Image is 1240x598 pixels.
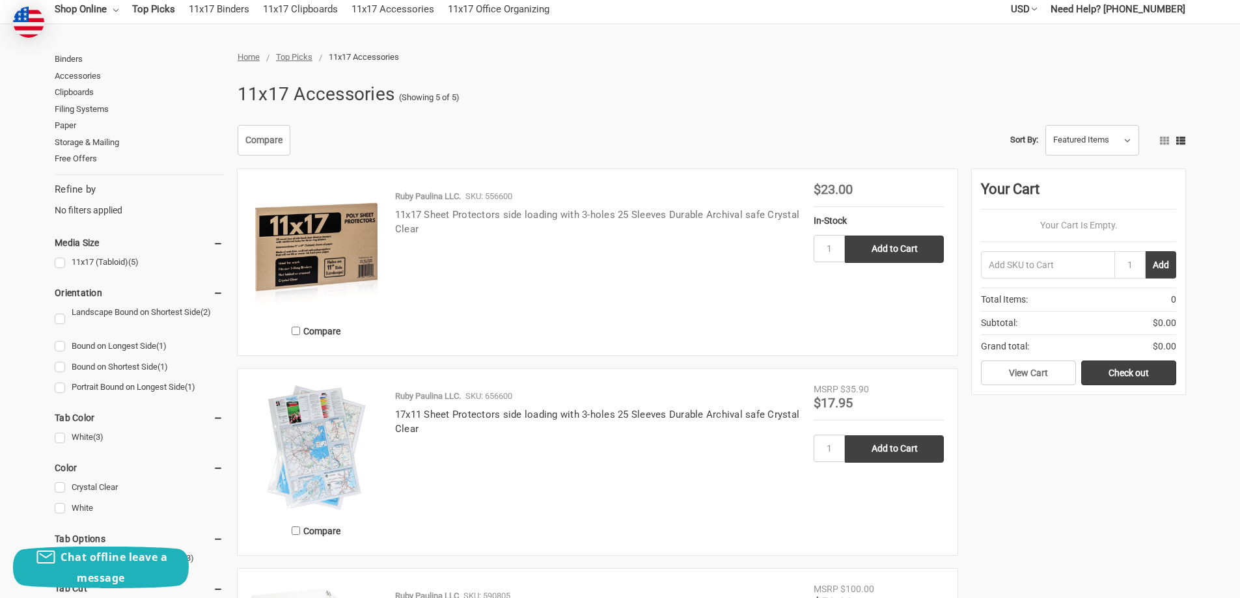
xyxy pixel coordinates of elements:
[1171,293,1176,306] span: 0
[981,251,1114,279] input: Add SKU to Cart
[981,316,1017,330] span: Subtotal:
[55,68,223,85] a: Accessories
[55,531,223,547] h5: Tab Options
[55,101,223,118] a: Filing Systems
[55,379,223,396] a: Portrait Bound on Longest Side
[845,435,944,463] input: Add to Cart
[13,7,44,38] img: duty and tax information for United States
[55,235,223,251] h5: Media Size
[55,304,223,334] a: Landscape Bound on Shortest Side
[1081,360,1176,385] a: Check out
[55,500,223,517] a: White
[814,582,838,596] div: MSRP
[55,182,223,217] div: No filters applied
[981,340,1029,353] span: Grand total:
[329,52,399,62] span: 11x17 Accessories
[55,460,223,476] h5: Color
[251,183,381,313] img: 11x17 Sheet Protectors side loading with 3-holes 25 Sleeves Durable Archival safe Crystal Clear
[1133,563,1240,598] iframe: Google Customer Reviews
[840,384,869,394] span: $35.90
[55,51,223,68] a: Binders
[465,190,512,203] p: SKU: 556600
[981,219,1176,232] p: Your Cart Is Empty.
[238,77,394,111] h1: 11x17 Accessories
[1153,340,1176,353] span: $0.00
[55,429,223,446] a: White
[395,190,461,203] p: Ruby Paulina LLC.
[399,91,460,104] span: (Showing 5 of 5)
[981,293,1028,306] span: Total Items:
[13,547,189,588] button: Chat offline leave a message
[814,182,853,197] span: $23.00
[128,257,139,267] span: (5)
[1146,251,1176,279] button: Add
[55,359,223,376] a: Bound on Shortest Side
[200,307,211,317] span: (2)
[55,117,223,134] a: Paper
[93,432,103,442] span: (3)
[292,526,300,535] input: Compare
[55,479,223,496] a: Crystal Clear
[251,520,381,541] label: Compare
[55,134,223,151] a: Storage & Mailing
[251,383,381,513] img: Ruby Paulina 17x11 Sheet Protectors side loading with 3-holes 25 Sleeves Durable Archival safe Cr...
[55,410,223,426] h5: Tab Color
[55,580,223,596] h5: Tab Cut
[395,209,799,236] a: 11x17 Sheet Protectors side loading with 3-holes 25 Sleeves Durable Archival safe Crystal Clear
[55,84,223,101] a: Clipboards
[395,409,799,435] a: 17x11 Sheet Protectors side loading with 3-holes 25 Sleeves Durable Archival safe Crystal Clear
[981,178,1176,210] div: Your Cart
[814,214,944,228] div: In-Stock
[185,382,195,392] span: (1)
[156,341,167,351] span: (1)
[465,390,512,403] p: SKU: 656600
[55,338,223,355] a: Bound on Longest Side
[840,584,874,594] span: $100.00
[55,150,223,167] a: Free Offers
[251,320,381,342] label: Compare
[814,383,838,396] div: MSRP
[55,285,223,301] h5: Orientation
[1010,130,1038,150] label: Sort By:
[845,236,944,263] input: Add to Cart
[238,125,290,156] a: Compare
[292,327,300,335] input: Compare
[55,182,223,197] h5: Refine by
[276,52,312,62] a: Top Picks
[158,362,168,372] span: (1)
[395,390,461,403] p: Ruby Paulina LLC.
[61,550,167,585] span: Chat offline leave a message
[814,395,853,411] span: $17.95
[1153,316,1176,330] span: $0.00
[981,360,1076,385] a: View Cart
[55,254,223,271] a: 11x17 (Tabloid)
[238,52,260,62] a: Home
